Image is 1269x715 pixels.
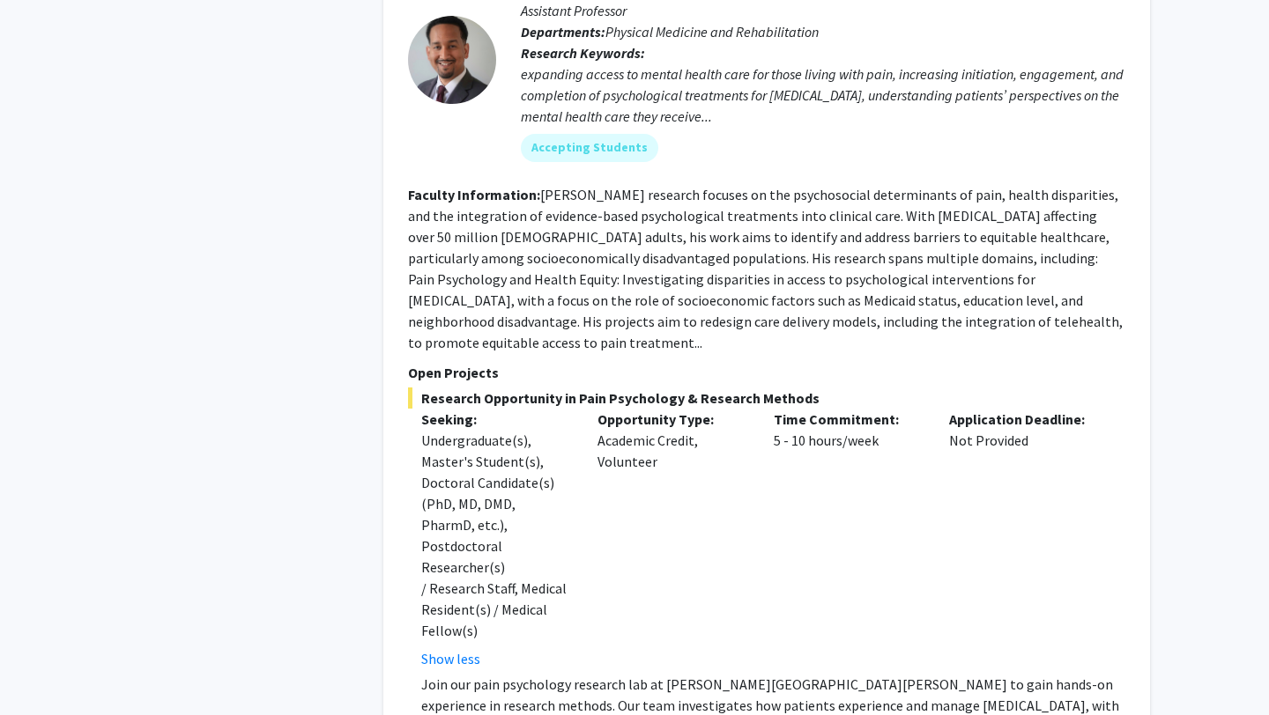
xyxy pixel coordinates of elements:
iframe: Chat [13,636,75,702]
div: Undergraduate(s), Master's Student(s), Doctoral Candidate(s) (PhD, MD, DMD, PharmD, etc.), Postdo... [421,430,571,641]
mat-chip: Accepting Students [521,134,658,162]
p: Opportunity Type: [597,409,747,430]
div: 5 - 10 hours/week [761,409,937,669]
p: Application Deadline: [949,409,1099,430]
b: Departments: [521,23,605,41]
span: Research Opportunity in Pain Psychology & Research Methods [408,387,1125,409]
span: Physical Medicine and Rehabilitation [605,23,819,41]
div: expanding access to mental health care for those living with pain, increasing initiation, engagem... [521,63,1125,127]
b: Research Keywords: [521,44,645,62]
div: Not Provided [936,409,1112,669]
button: Show less [421,648,480,669]
p: Seeking: [421,409,571,430]
fg-read-more: [PERSON_NAME] research focuses on the psychosocial determinants of pain, health disparities, and ... [408,186,1123,351]
p: Open Projects [408,362,1125,383]
b: Faculty Information: [408,186,540,203]
div: Academic Credit, Volunteer [584,409,761,669]
p: Time Commitment: [774,409,924,430]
